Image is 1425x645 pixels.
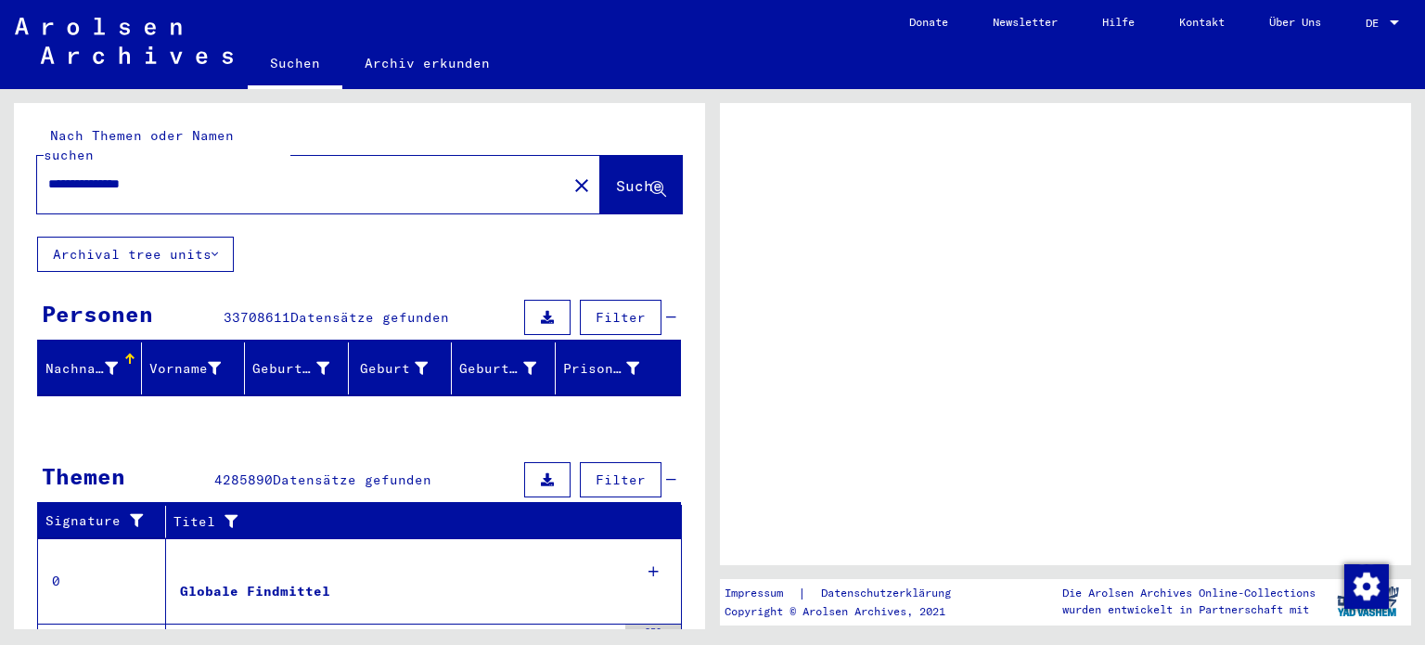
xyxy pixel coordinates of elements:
[273,471,431,488] span: Datensätze gefunden
[616,176,662,195] span: Suche
[290,309,449,326] span: Datensätze gefunden
[563,359,640,379] div: Prisoner #
[625,625,681,643] div: 350
[600,156,682,213] button: Suche
[1062,601,1316,618] p: wurden entwickelt in Partnerschaft mit
[725,603,973,620] p: Copyright © Arolsen Archives, 2021
[42,297,153,330] div: Personen
[37,237,234,272] button: Archival tree units
[1333,578,1403,625] img: yv_logo.png
[252,354,353,383] div: Geburtsname
[356,359,429,379] div: Geburt‏
[180,582,330,601] div: Globale Findmittel
[173,512,645,532] div: Titel
[149,359,222,379] div: Vorname
[459,354,559,383] div: Geburtsdatum
[173,507,663,536] div: Titel
[459,359,536,379] div: Geburtsdatum
[725,584,798,603] a: Impressum
[214,471,273,488] span: 4285890
[1062,585,1316,601] p: Die Arolsen Archives Online-Collections
[45,359,118,379] div: Nachname
[580,300,661,335] button: Filter
[142,342,246,394] mat-header-cell: Vorname
[42,459,125,493] div: Themen
[556,342,681,394] mat-header-cell: Prisoner #
[38,538,166,624] td: 0
[563,166,600,203] button: Clear
[596,309,646,326] span: Filter
[45,511,151,531] div: Signature
[452,342,556,394] mat-header-cell: Geburtsdatum
[149,354,245,383] div: Vorname
[38,342,142,394] mat-header-cell: Nachname
[248,41,342,89] a: Suchen
[1344,564,1389,609] img: Zustimmung ändern
[596,471,646,488] span: Filter
[245,342,349,394] mat-header-cell: Geburtsname
[45,507,170,536] div: Signature
[349,342,453,394] mat-header-cell: Geburt‏
[45,354,141,383] div: Nachname
[725,584,973,603] div: |
[44,127,234,163] mat-label: Nach Themen oder Namen suchen
[563,354,663,383] div: Prisoner #
[356,354,452,383] div: Geburt‏
[342,41,512,85] a: Archiv erkunden
[15,18,233,64] img: Arolsen_neg.svg
[1366,17,1386,30] span: DE
[580,462,661,497] button: Filter
[224,309,290,326] span: 33708611
[806,584,973,603] a: Datenschutzerklärung
[571,174,593,197] mat-icon: close
[252,359,329,379] div: Geburtsname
